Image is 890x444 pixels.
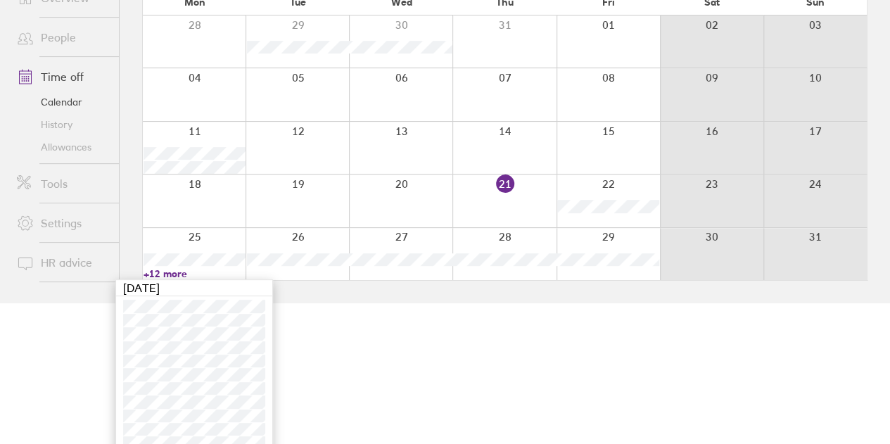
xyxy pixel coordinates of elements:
[116,280,272,296] div: [DATE]
[6,170,119,198] a: Tools
[6,209,119,237] a: Settings
[6,136,119,158] a: Allowances
[6,91,119,113] a: Calendar
[6,23,119,51] a: People
[6,63,119,91] a: Time off
[6,248,119,277] a: HR advice
[6,113,119,136] a: History
[144,267,246,280] a: +12 more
